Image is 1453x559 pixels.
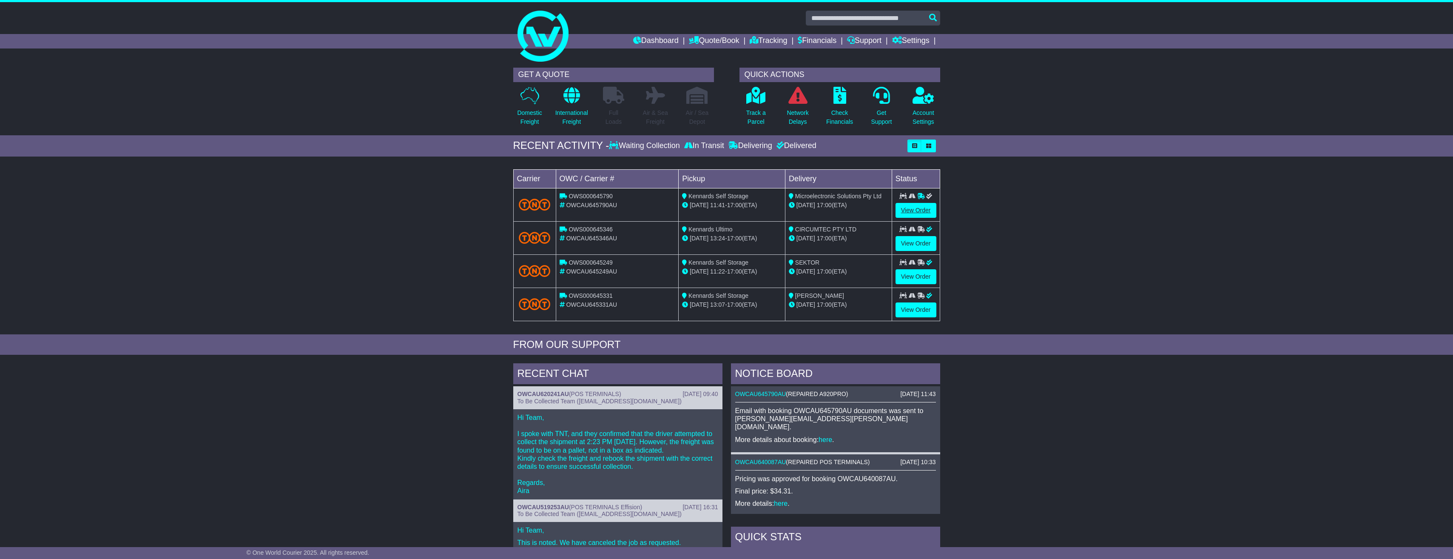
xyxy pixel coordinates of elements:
[688,193,748,200] span: Kennards Self Storage
[727,268,742,275] span: 17:00
[896,302,936,317] a: View Order
[871,108,892,126] p: Get Support
[513,169,556,188] td: Carrier
[731,363,940,386] div: NOTICE BOARD
[690,202,708,208] span: [DATE]
[609,141,682,151] div: Waiting Collection
[518,526,718,534] p: Hi Team,
[789,300,888,309] div: (ETA)
[682,141,726,151] div: In Transit
[569,292,613,299] span: OWS000645331
[774,141,816,151] div: Delivered
[566,202,617,208] span: OWCAU645790AU
[519,199,551,210] img: TNT_Domestic.png
[896,269,936,284] a: View Order
[603,108,624,126] p: Full Loads
[900,391,935,398] div: [DATE] 11:43
[786,86,809,131] a: NetworkDelays
[735,436,936,444] p: More details about booking: .
[690,235,708,242] span: [DATE]
[735,475,936,483] p: Pricing was approved for booking OWCAU640087AU.
[569,193,613,200] span: OWS000645790
[566,268,617,275] span: OWCAU645249AU
[727,235,742,242] span: 17:00
[519,265,551,277] img: TNT_Domestic.png
[569,226,613,233] span: OWS000645346
[892,169,940,188] td: Status
[746,108,766,126] p: Track a Parcel
[774,500,788,507] a: here
[518,414,718,495] p: Hi Team, I spoke with TNT, and they confirmed that the driver attempted to collect the shipment a...
[727,301,742,308] span: 17:00
[686,108,709,126] p: Air / Sea Depot
[796,301,815,308] span: [DATE]
[826,86,853,131] a: CheckFinancials
[518,539,718,547] p: This is noted. We have canceled the job as requested.
[796,202,815,208] span: [DATE]
[682,504,718,511] div: [DATE] 16:31
[566,301,617,308] span: OWCAU645331AU
[788,459,868,465] span: REPAIRED POS TERMINALS
[735,499,936,508] p: More details: .
[746,86,766,131] a: Track aParcel
[518,398,682,405] span: To Be Collected Team ([EMAIL_ADDRESS][DOMAIN_NAME])
[679,169,785,188] td: Pickup
[710,301,725,308] span: 13:07
[513,363,722,386] div: RECENT CHAT
[518,504,569,511] a: OWCAU519253AU
[690,301,708,308] span: [DATE]
[555,86,589,131] a: InternationalFreight
[892,34,930,48] a: Settings
[912,86,935,131] a: AccountSettings
[789,267,888,276] div: (ETA)
[913,108,934,126] p: Account Settings
[796,268,815,275] span: [DATE]
[795,226,856,233] span: CIRCUMTEC PTY LTD
[788,391,846,397] span: REPAIRED A920PRO
[688,292,748,299] span: Kennards Self Storage
[569,259,613,266] span: OWS000645249
[710,202,725,208] span: 11:41
[682,234,782,243] div: - (ETA)
[513,140,609,152] div: RECENT ACTIVITY -
[682,300,782,309] div: - (ETA)
[789,201,888,210] div: (ETA)
[688,259,748,266] span: Kennards Self Storage
[519,298,551,310] img: TNT_Domestic.png
[900,459,935,466] div: [DATE] 10:33
[682,201,782,210] div: - (ETA)
[247,549,370,556] span: © One World Courier 2025. All rights reserved.
[682,391,718,398] div: [DATE] 09:40
[518,391,718,398] div: ( )
[826,108,853,126] p: Check Financials
[518,511,682,517] span: To Be Collected Team ([EMAIL_ADDRESS][DOMAIN_NAME])
[817,301,832,308] span: 17:00
[817,202,832,208] span: 17:00
[513,339,940,351] div: FROM OUR SUPPORT
[819,436,832,443] a: here
[735,407,936,431] p: Email with booking OWCAU645790AU documents was sent to [PERSON_NAME][EMAIL_ADDRESS][PERSON_NAME][...
[517,108,542,126] p: Domestic Freight
[785,169,892,188] td: Delivery
[739,68,940,82] div: QUICK ACTIONS
[870,86,892,131] a: GetSupport
[566,235,617,242] span: OWCAU645346AU
[690,268,708,275] span: [DATE]
[710,268,725,275] span: 11:22
[519,232,551,243] img: TNT_Domestic.png
[750,34,787,48] a: Tracking
[556,169,679,188] td: OWC / Carrier #
[513,68,714,82] div: GET A QUOTE
[518,504,718,511] div: ( )
[571,504,640,511] span: POS TERMINALS Effision
[633,34,679,48] a: Dashboard
[517,86,542,131] a: DomesticFreight
[735,459,936,466] div: ( )
[787,108,808,126] p: Network Delays
[735,391,936,398] div: ( )
[571,391,619,397] span: POS TERMINALS
[795,193,881,200] span: Microelectronic Solutions Pty Ltd
[817,235,832,242] span: 17:00
[643,108,668,126] p: Air & Sea Freight
[731,527,940,550] div: Quick Stats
